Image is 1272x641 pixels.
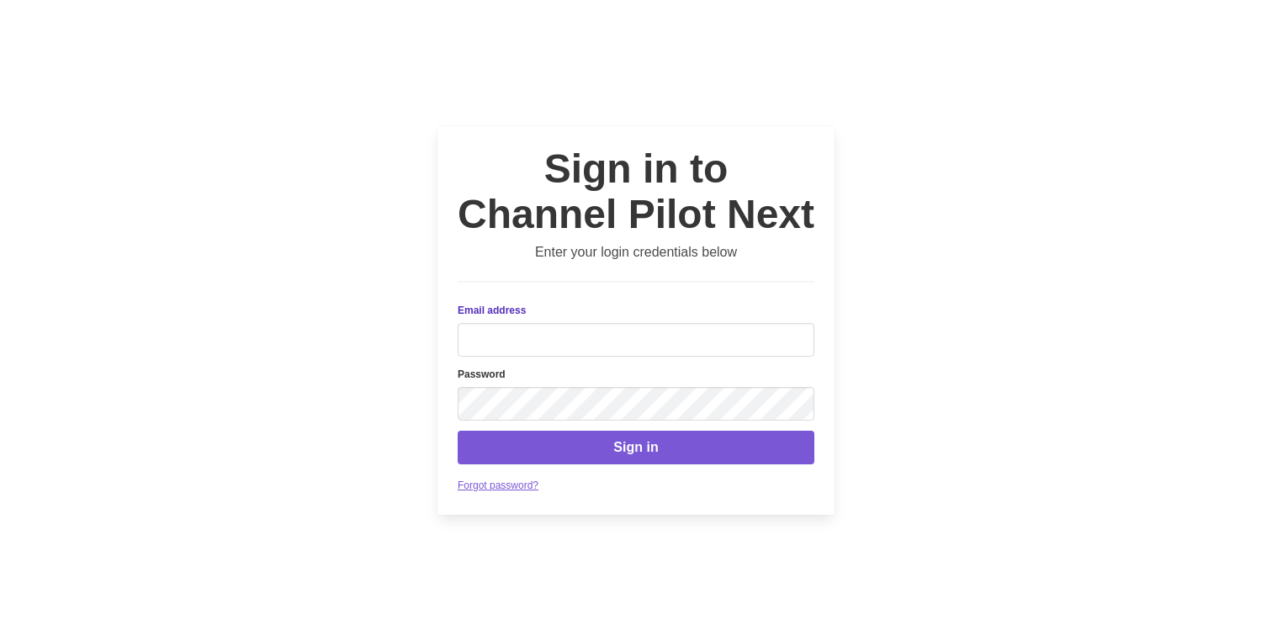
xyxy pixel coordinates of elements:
[458,431,814,464] button: Sign in
[458,479,538,491] a: Forgot password?
[458,146,814,237] h1: Sign in to Channel Pilot Next
[458,244,814,261] h3: Enter your login credentials below
[613,437,658,458] span: Sign in
[458,305,526,316] span: Email address
[458,368,506,380] span: Password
